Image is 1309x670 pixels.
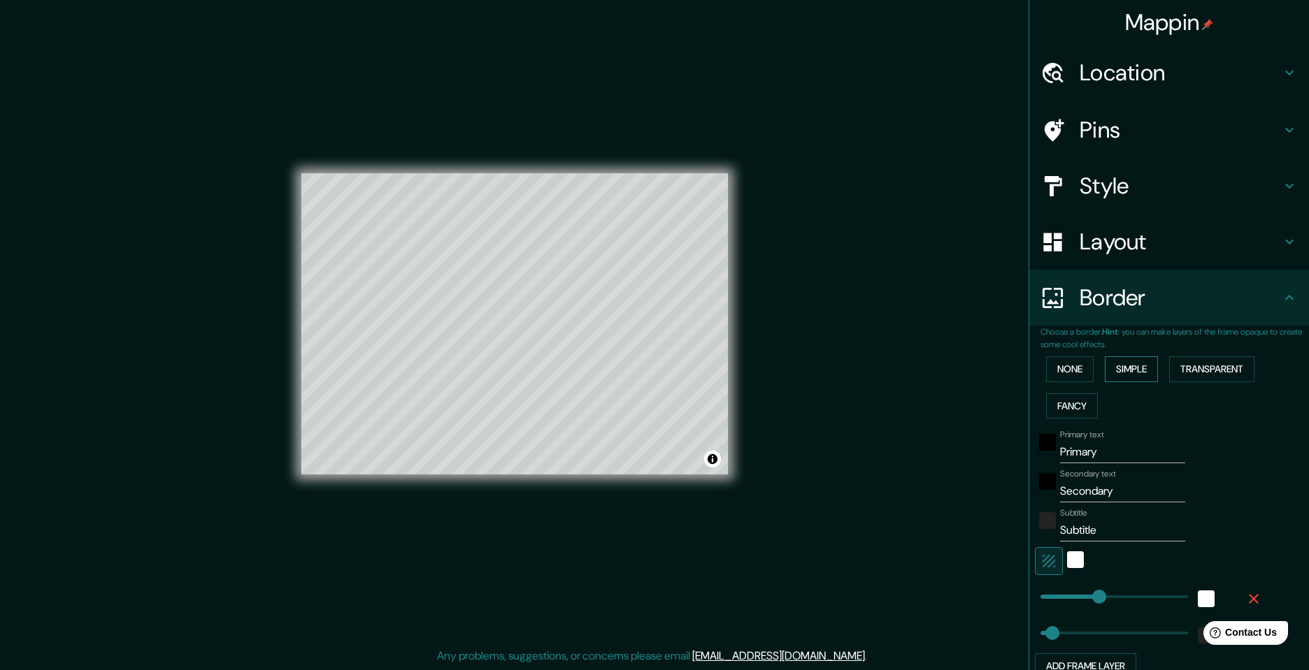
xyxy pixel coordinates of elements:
div: Style [1029,158,1309,214]
div: Location [1029,45,1309,101]
iframe: Help widget launcher [1185,616,1294,655]
h4: Layout [1080,228,1281,256]
img: pin-icon.png [1202,19,1213,30]
button: white [1198,590,1215,607]
button: Fancy [1046,393,1098,419]
button: None [1046,356,1094,382]
label: Subtitle [1060,507,1087,519]
h4: Mappin [1125,8,1214,36]
div: . [869,648,872,664]
button: black [1039,434,1056,451]
b: Hint [1102,326,1118,337]
label: Primary text [1060,429,1103,441]
p: Any problems, suggestions, or concerns please email . [437,648,867,664]
p: Choose a border. : you can make layers of the frame opaque to create some cool effects. [1040,326,1309,351]
h4: Pins [1080,116,1281,144]
button: black [1039,473,1056,490]
button: white [1067,551,1084,568]
h4: Location [1080,59,1281,87]
div: Border [1029,270,1309,326]
h4: Style [1080,172,1281,200]
button: color-222222 [1039,512,1056,529]
button: Simple [1105,356,1158,382]
a: [EMAIL_ADDRESS][DOMAIN_NAME] [692,648,865,663]
div: Pins [1029,102,1309,158]
div: . [867,648,869,664]
label: Secondary text [1060,468,1116,480]
button: Toggle attribution [704,451,721,467]
button: Transparent [1169,356,1254,382]
h4: Border [1080,284,1281,312]
div: Layout [1029,214,1309,270]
